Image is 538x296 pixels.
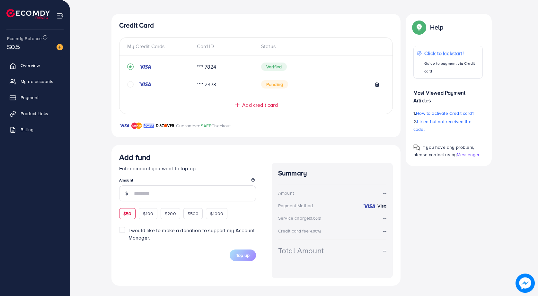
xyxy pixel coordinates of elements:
[377,203,386,209] strong: Visa
[383,190,386,197] strong: --
[119,153,151,162] h3: Add fund
[7,35,42,42] span: Ecomdy Balance
[278,228,323,234] div: Credit card fee
[57,12,64,20] img: menu
[363,204,376,209] img: credit
[413,21,425,33] img: Popup guide
[176,122,231,130] p: Guaranteed Checkout
[516,274,535,293] img: image
[278,169,386,177] h4: Summary
[192,43,256,50] div: Card ID
[21,78,53,85] span: My ad accounts
[119,21,393,30] h4: Credit Card
[139,64,152,69] img: credit
[413,144,420,151] img: Popup guide
[127,43,192,50] div: My Credit Cards
[278,202,313,209] div: Payment Method
[424,60,479,75] p: Guide to payment via Credit card
[383,247,386,254] strong: --
[21,94,39,101] span: Payment
[131,122,142,130] img: brand
[144,122,154,130] img: brand
[5,107,65,120] a: Product Links
[278,215,323,221] div: Service charge
[413,84,483,104] p: Most Viewed Payment Articles
[165,210,176,217] span: $200
[156,122,174,130] img: brand
[5,59,65,72] a: Overview
[413,118,483,133] p: 2.
[123,210,131,217] span: $50
[278,245,324,256] div: Total Amount
[5,75,65,88] a: My ad accounts
[383,227,386,234] strong: --
[430,23,444,31] p: Help
[309,216,321,221] small: (3.00%)
[6,9,50,19] img: logo
[21,110,48,117] span: Product Links
[261,63,287,71] span: Verified
[21,62,40,69] span: Overview
[57,44,63,50] img: image
[119,177,256,185] legend: Amount
[309,229,321,234] small: (4.00%)
[7,42,20,51] span: $0.5
[278,190,294,196] div: Amount
[413,144,474,158] span: If you have any problem, please contact us by
[119,165,256,172] p: Enter amount you want to top-up
[127,81,134,88] svg: circle
[261,80,288,89] span: Pending
[139,82,152,87] img: credit
[201,123,212,129] span: SAFE
[383,215,386,222] strong: --
[5,123,65,136] a: Billing
[413,118,472,132] span: I tried but not received the code.
[242,101,278,109] span: Add credit card
[119,122,130,130] img: brand
[210,210,223,217] span: $1000
[457,151,480,158] span: Messenger
[256,43,385,50] div: Status
[143,210,153,217] span: $100
[413,109,483,117] p: 1.
[21,126,33,133] span: Billing
[127,63,134,70] svg: record circle
[128,227,255,241] span: I would like to make a donation to support my Account Manager.
[230,249,256,261] button: Top up
[188,210,199,217] span: $500
[5,91,65,104] a: Payment
[236,252,250,258] span: Top up
[416,110,474,116] span: How to activate Credit card?
[424,49,479,57] p: Click to kickstart!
